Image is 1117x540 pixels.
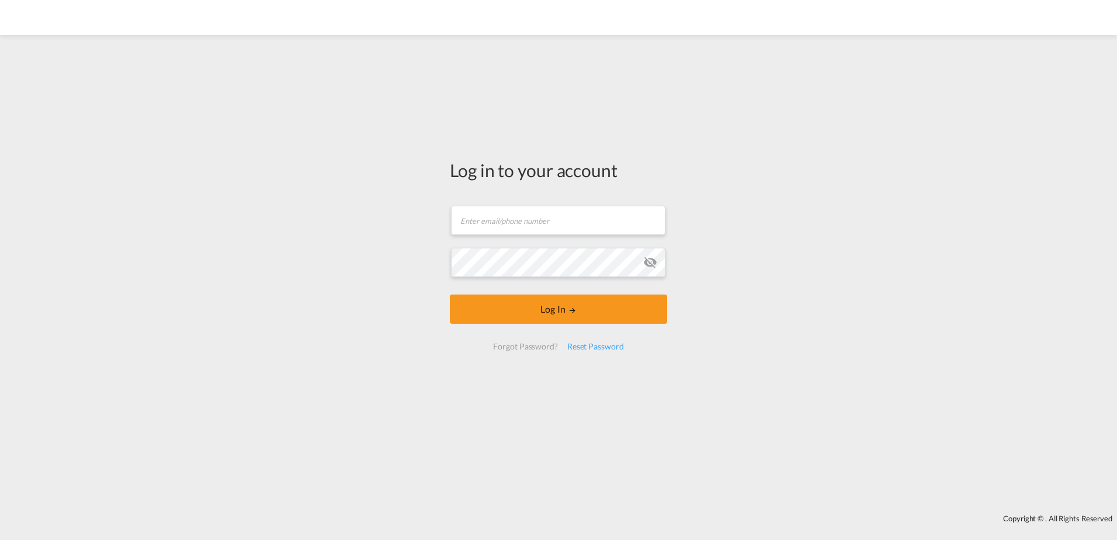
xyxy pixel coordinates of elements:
div: Reset Password [563,336,629,357]
div: Log in to your account [450,158,667,182]
button: LOGIN [450,295,667,324]
md-icon: icon-eye-off [643,255,657,269]
div: Forgot Password? [488,336,562,357]
input: Enter email/phone number [451,206,665,235]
